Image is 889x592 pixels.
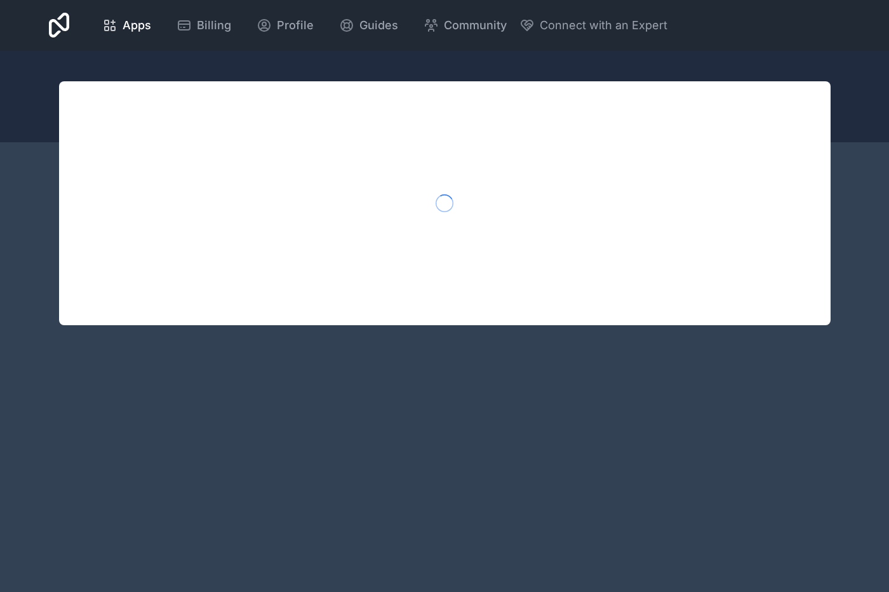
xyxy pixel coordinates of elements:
[277,17,314,34] span: Profile
[123,17,151,34] span: Apps
[444,17,507,34] span: Community
[246,11,324,39] a: Profile
[329,11,408,39] a: Guides
[413,11,517,39] a: Community
[166,11,241,39] a: Billing
[197,17,231,34] span: Billing
[359,17,398,34] span: Guides
[540,17,667,34] span: Connect with an Expert
[519,17,667,34] button: Connect with an Expert
[92,11,161,39] a: Apps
